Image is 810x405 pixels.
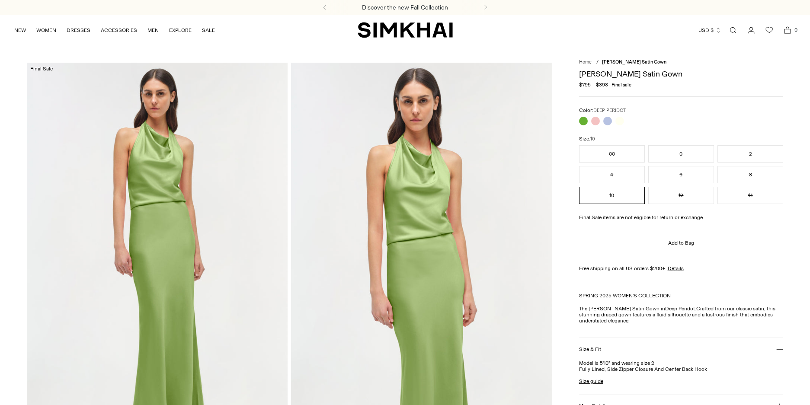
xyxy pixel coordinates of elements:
[648,166,714,183] button: 6
[665,306,696,312] strong: Deep Peridot.
[602,59,666,65] span: [PERSON_NAME] Satin Gown
[717,145,783,163] button: 2
[779,22,796,39] a: Open cart modal
[579,82,591,88] s: $795
[169,21,192,40] a: EXPLORE
[590,136,595,142] span: 10
[668,240,694,246] span: Add to Bag
[67,21,90,40] a: DRESSES
[579,346,601,352] h3: Size & Fit
[717,166,783,183] button: 8
[743,22,760,39] a: Go to the account page
[579,187,645,204] button: 10
[579,59,784,65] nav: breadcrumbs
[648,145,714,163] button: 0
[579,107,626,113] label: Color:
[579,233,784,253] button: Add to Bag
[792,26,800,34] span: 0
[579,306,784,324] p: The [PERSON_NAME] Satin Gown in Crafted from our classic satin, this stunning draped gown feature...
[593,108,626,113] span: DEEP PERIDOT
[579,378,603,384] a: Size guide
[579,166,645,183] button: 4
[724,22,742,39] a: Open search modal
[668,265,684,271] a: Details
[579,338,784,360] button: Size & Fit
[579,360,784,372] p: Model is 5'10" and wearing size 2 Fully Lined, Side Zipper Closure And Center Back Hook
[36,21,56,40] a: WOMEN
[579,136,595,142] label: Size:
[596,59,599,65] div: /
[579,214,704,220] strong: Final Sale items are not eligible for return or exchange.
[202,21,215,40] a: SALE
[579,293,671,299] a: SPRING 2025 WOMEN'S COLLECTION
[358,22,453,38] a: SIMKHAI
[596,82,608,88] span: $398
[579,265,784,271] div: Free shipping on all US orders $200+
[717,187,783,204] button: 14
[579,59,592,65] a: Home
[147,21,159,40] a: MEN
[14,21,26,40] a: NEW
[362,4,448,11] a: Discover the new Fall Collection
[761,22,778,39] a: Wishlist
[698,21,721,40] button: USD $
[579,145,645,163] button: 00
[101,21,137,40] a: ACCESSORIES
[648,187,714,204] button: 12
[579,70,784,78] h1: [PERSON_NAME] Satin Gown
